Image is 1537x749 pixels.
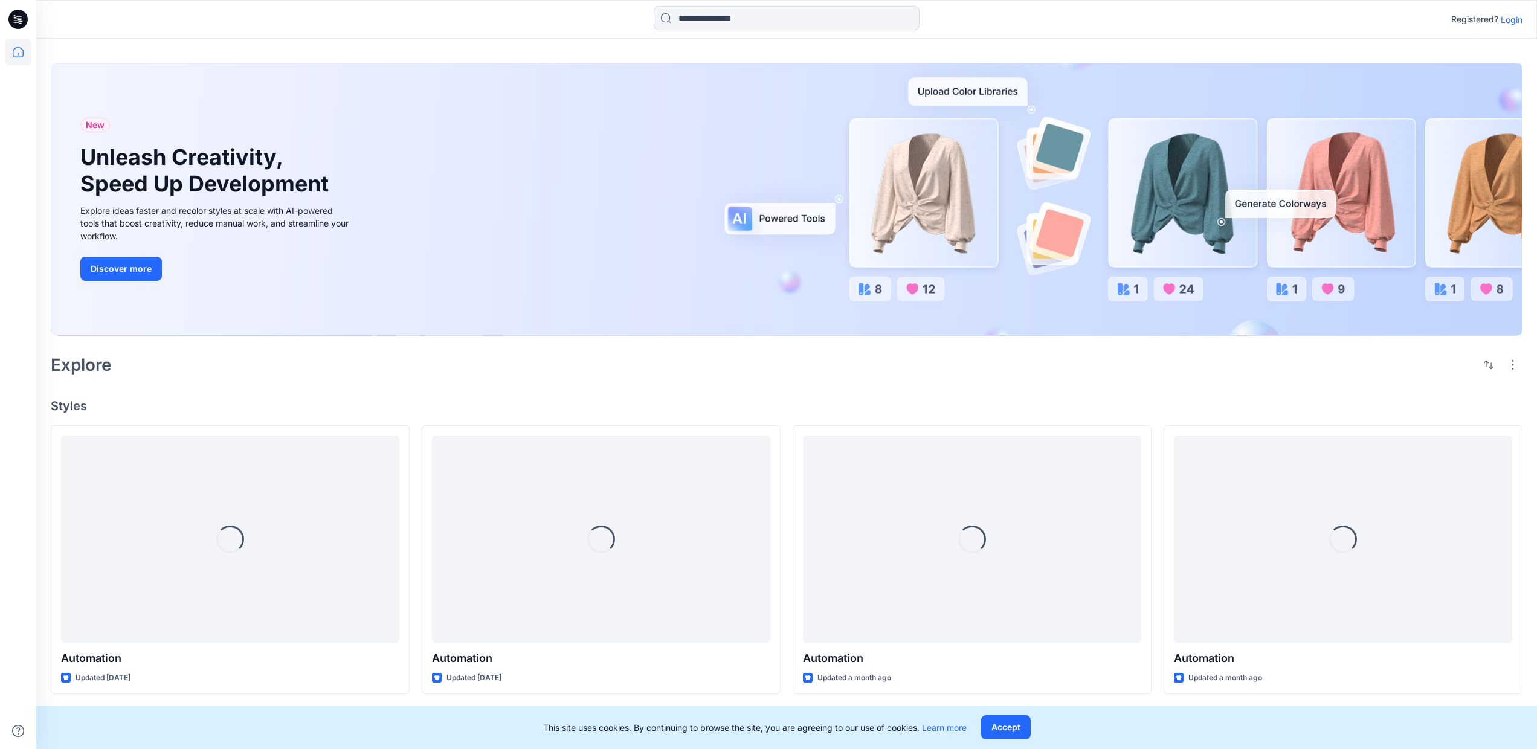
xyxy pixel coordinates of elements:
a: Learn more [922,722,967,733]
p: Updated [DATE] [76,672,130,684]
p: This site uses cookies. By continuing to browse the site, you are agreeing to our use of cookies. [543,721,967,734]
div: Explore ideas faster and recolor styles at scale with AI-powered tools that boost creativity, red... [80,204,352,242]
button: Accept [981,715,1031,739]
h2: Explore [51,355,112,374]
p: Updated a month ago [817,672,891,684]
span: New [86,118,105,132]
h4: Styles [51,399,1522,413]
p: Automation [432,650,770,667]
a: Discover more [80,257,352,281]
p: Automation [803,650,1141,667]
p: Login [1501,13,1522,26]
p: Automation [61,650,399,667]
p: Registered? [1451,12,1498,27]
button: Discover more [80,257,162,281]
p: Updated a month ago [1188,672,1262,684]
p: Automation [1174,650,1512,667]
h1: Unleash Creativity, Speed Up Development [80,144,334,196]
p: Updated [DATE] [446,672,501,684]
